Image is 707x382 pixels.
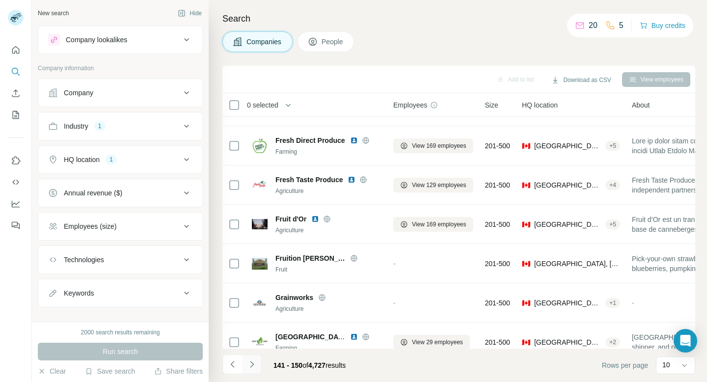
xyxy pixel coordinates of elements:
span: - [393,260,396,268]
div: + 2 [605,338,620,347]
span: 141 - 150 [273,361,302,369]
button: Use Surfe API [8,173,24,191]
div: Agriculture [275,226,381,235]
button: View 169 employees [393,217,473,232]
div: Company lookalikes [66,35,127,45]
span: About [632,100,650,110]
span: results [273,361,346,369]
div: 1 [106,155,117,164]
div: Agriculture [275,187,381,195]
span: 🇨🇦 [522,337,530,347]
span: 🇨🇦 [522,180,530,190]
span: 🇨🇦 [522,259,530,269]
div: + 5 [605,220,620,229]
p: 20 [589,20,598,31]
div: + 1 [605,299,620,307]
button: Keywords [38,281,202,305]
div: 2000 search results remaining [81,328,160,337]
button: Feedback [8,217,24,234]
span: [GEOGRAPHIC_DATA], [GEOGRAPHIC_DATA] [534,219,601,229]
span: [GEOGRAPHIC_DATA] [534,298,601,308]
button: Industry1 [38,114,202,138]
button: Clear [38,366,66,376]
span: 0 selected [247,100,278,110]
span: Companies [246,37,282,47]
img: Logo of Fruit d'Or [252,219,268,229]
p: 5 [619,20,624,31]
button: HQ location1 [38,148,202,171]
button: Dashboard [8,195,24,213]
button: View 29 employees [393,335,470,350]
button: Quick start [8,41,24,59]
button: Use Surfe on LinkedIn [8,152,24,169]
span: Fruition [PERSON_NAME] Farm [275,253,345,263]
span: [GEOGRAPHIC_DATA], [GEOGRAPHIC_DATA] [534,180,601,190]
span: Rows per page [602,360,648,370]
button: Hide [171,6,209,21]
span: View 169 employees [412,141,466,150]
img: Logo of Grainworks [252,295,268,311]
button: View 129 employees [393,178,473,192]
h4: Search [222,12,695,26]
span: [GEOGRAPHIC_DATA], [GEOGRAPHIC_DATA] [534,337,601,347]
button: Company lookalikes [38,28,202,52]
div: Keywords [64,288,94,298]
span: Fresh Direct Produce [275,136,345,145]
span: Fruit d'Or [275,214,306,224]
button: Enrich CSV [8,84,24,102]
button: Employees (size) [38,215,202,238]
div: HQ location [64,155,100,164]
p: 10 [662,360,670,370]
img: LinkedIn logo [350,136,358,144]
div: + 5 [605,141,620,150]
span: of [302,361,308,369]
span: Grainworks [275,293,313,302]
button: Buy credits [640,19,685,32]
span: - [393,299,396,307]
div: Farming [275,147,381,156]
div: Fruit [275,265,381,274]
span: 201-500 [485,141,510,151]
span: 🇨🇦 [522,219,530,229]
span: Size [485,100,498,110]
span: 201-500 [485,219,510,229]
button: Download as CSV [544,73,618,87]
img: Logo of Fresh Direct Produce [252,138,268,154]
span: [GEOGRAPHIC_DATA] [275,333,349,341]
span: HQ location [522,100,558,110]
button: My lists [8,106,24,124]
p: Company information [38,64,203,73]
button: Share filters [154,366,203,376]
div: New search [38,9,69,18]
div: Technologies [64,255,104,265]
span: 4,727 [308,361,326,369]
button: Technologies [38,248,202,272]
img: LinkedIn logo [348,176,355,184]
span: View 169 employees [412,220,466,229]
span: 201-500 [485,180,510,190]
span: 🇨🇦 [522,298,530,308]
button: View 169 employees [393,138,473,153]
button: Annual revenue ($) [38,181,202,205]
div: Open Intercom Messenger [674,329,697,353]
button: Save search [85,366,135,376]
button: Search [8,63,24,81]
span: Fresh Taste Produce [275,175,343,185]
span: 201-500 [485,298,510,308]
div: Company [64,88,93,98]
span: 🇨🇦 [522,141,530,151]
span: 201-500 [485,337,510,347]
img: LinkedIn logo [350,333,358,341]
div: + 4 [605,181,620,190]
div: 1 [94,122,106,131]
div: Industry [64,121,88,131]
div: Farming [275,344,381,353]
span: View 129 employees [412,181,466,190]
img: Logo of Fruition Berry Farm [252,258,268,270]
img: Logo of Fresh Taste Produce [252,177,268,193]
button: Navigate to previous page [222,355,242,374]
span: - [632,299,634,307]
div: Employees (size) [64,221,116,231]
span: Employees [393,100,427,110]
span: [GEOGRAPHIC_DATA], [GEOGRAPHIC_DATA] [534,141,601,151]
